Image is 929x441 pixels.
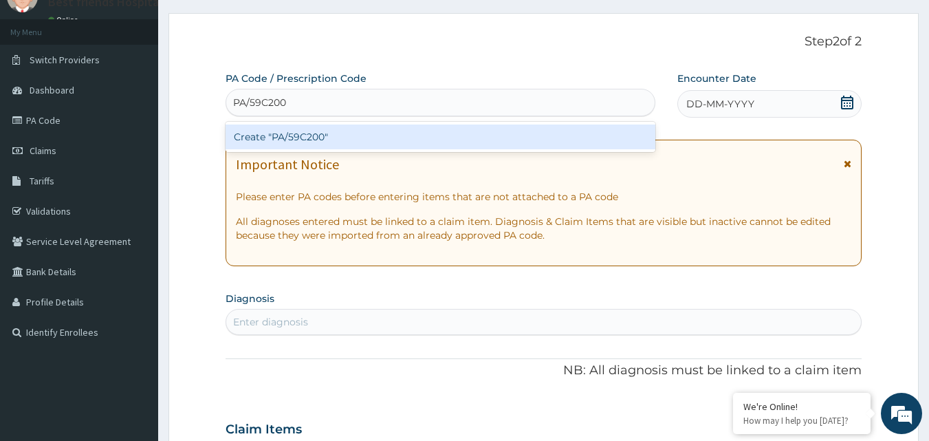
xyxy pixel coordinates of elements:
span: Switch Providers [30,54,100,66]
label: Encounter Date [677,72,756,85]
p: Step 2 of 2 [226,34,862,50]
label: Diagnosis [226,292,274,305]
label: PA Code / Prescription Code [226,72,367,85]
p: NB: All diagnosis must be linked to a claim item [226,362,862,380]
span: Tariffs [30,175,54,187]
textarea: Type your message and hit 'Enter' [7,294,262,343]
div: Enter diagnosis [233,315,308,329]
h3: Claim Items [226,422,302,438]
a: Online [48,15,81,25]
div: We're Online! [743,400,860,413]
span: DD-MM-YYYY [686,97,754,111]
div: Chat with us now [72,77,231,95]
h1: Important Notice [236,157,339,172]
span: We're online! [80,133,190,272]
span: Dashboard [30,84,74,96]
div: Create "PA/59C200" [226,125,656,149]
p: All diagnoses entered must be linked to a claim item. Diagnosis & Claim Items that are visible bu... [236,215,852,242]
img: d_794563401_company_1708531726252_794563401 [25,69,56,103]
p: Please enter PA codes before entering items that are not attached to a PA code [236,190,852,204]
span: Claims [30,144,56,157]
div: Minimize live chat window [226,7,259,40]
p: How may I help you today? [743,415,860,427]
